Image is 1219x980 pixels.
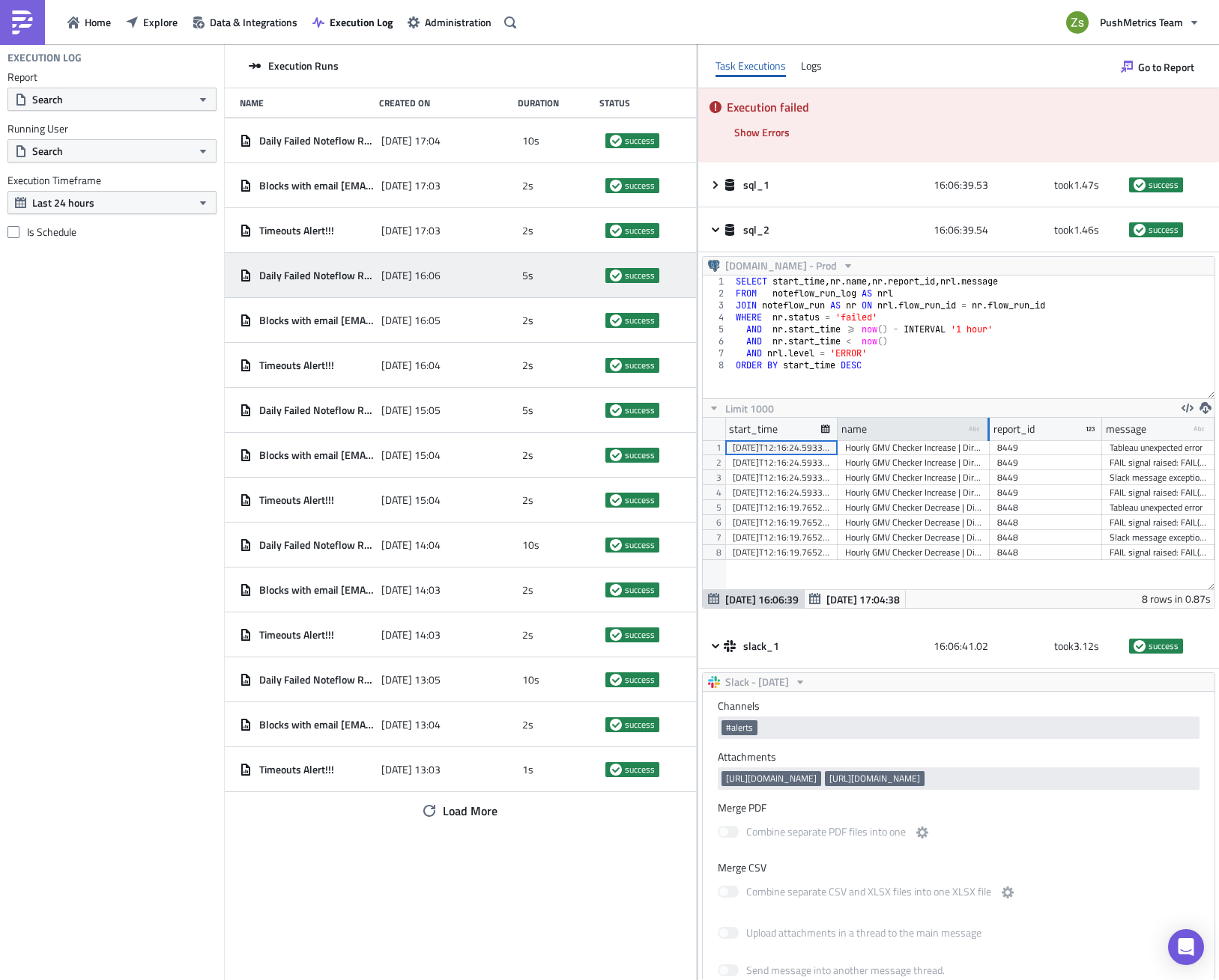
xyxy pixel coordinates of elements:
button: Last 24 hours [7,191,217,214]
div: 8449 [997,485,1095,500]
span: 10s [522,134,539,147]
span: [DATE] 14:03 [381,583,441,597]
button: Administration [400,10,499,34]
span: success [625,180,655,192]
div: 7 [703,347,733,359]
div: Hourly GMV Checker Increase | Directsales [845,440,982,455]
div: 5 [703,323,733,335]
span: success [625,674,655,686]
span: success [625,764,655,776]
div: took 3.12 s [1054,633,1122,660]
span: slack_1 [743,639,781,653]
div: 8 [703,359,733,371]
div: FAIL signal raised: FAIL("Slack message exception: Failed to post message to Slack: {'blocks': [{... [1110,485,1207,500]
button: PushMetrics Team [1057,6,1208,39]
span: Show Errors [734,124,790,140]
span: success [625,494,655,506]
span: PushMetrics Team [1100,14,1183,30]
label: Channels [718,699,1200,713]
span: [DATE] 16:05 [381,314,441,327]
span: success [625,629,655,641]
div: [DATE]T12:16:24.593380 [733,485,830,500]
div: 3 [703,299,733,311]
span: success [610,764,622,776]
div: 8448 [997,515,1095,530]
span: success [610,180,622,192]
span: [URL][DOMAIN_NAME] [829,773,920,785]
span: 2s [522,583,533,597]
span: Go to Report [1138,59,1194,75]
span: success [610,539,622,551]
span: [DATE] 14:04 [381,538,441,552]
span: success [610,314,622,326]
span: success [625,270,655,281]
button: [DOMAIN_NAME] - Prod [703,257,859,275]
span: 2s [522,718,533,731]
div: Hourly GMV Checker Increase | Directsales [845,470,982,485]
div: Task Executions [716,55,786,77]
button: Show Errors [727,121,797,144]
button: Search [7,88,217,111]
div: 8448 [997,500,1095,515]
span: [DATE] 13:05 [381,673,441,687]
div: Hourly GMV Checker Decrease | Directsales [845,530,982,545]
div: Hourly GMV Checker Decrease | Directsales [845,545,982,560]
span: success [610,674,622,686]
span: Slack - [DATE] [725,673,789,691]
span: Blocks with email [EMAIL_ADDRESS][DOMAIN_NAME] [259,314,374,327]
span: [DOMAIN_NAME] - Prod [725,257,837,275]
span: 2s [522,224,533,237]
div: took 1.46 s [1054,216,1122,243]
label: Combine separate CSV and XLSX files into one XLSX file [718,883,1017,902]
label: Running User [7,122,217,136]
span: Limit 1000 [725,401,774,416]
span: success [1134,224,1146,236]
span: 10s [522,538,539,552]
span: success [1134,179,1146,191]
span: Timeouts Alert!!! [259,763,334,776]
div: 8449 [997,440,1095,455]
span: [DATE] 17:03 [381,224,441,237]
span: Timeouts Alert!!! [259,628,334,642]
h5: Execution failed [727,101,1208,113]
span: success [610,719,622,731]
span: 2s [522,628,533,642]
span: [DATE] 15:05 [381,404,441,417]
button: Slack - [DATE] [703,673,811,691]
span: success [610,225,622,237]
span: Execution Runs [268,59,339,73]
span: [DATE] 14:03 [381,628,441,642]
span: success [1134,640,1146,652]
div: message [1106,418,1146,440]
div: Created On [379,97,511,109]
span: Daily Failed Noteflow Runs per hour [259,269,374,282]
a: Home [60,10,118,34]
div: FAIL signal raised: FAIL('Tableau unexpected error') [1110,515,1207,530]
span: success [610,494,622,506]
button: Load More [412,796,509,826]
div: Slack message exception: Failed to post message to Slack: {'blocks': [{'type': 'section', 'text':... [1110,530,1207,545]
label: Attachments [718,750,1200,764]
span: Search [32,143,63,159]
span: success [610,629,622,641]
span: 2s [522,448,533,462]
button: Search [7,139,217,162]
span: Blocks with email [EMAIL_ADDRESS][DOMAIN_NAME] [259,179,374,192]
div: Name [240,97,372,109]
span: 2s [522,179,533,192]
div: [DATE]T12:16:19.765274 [733,515,830,530]
div: 6 [703,335,733,347]
p: test 2 [6,6,474,18]
label: Merge CSV [718,861,1200,874]
div: [DATE]T12:16:19.765274 [733,530,830,545]
div: report_id [993,418,1035,440]
div: [DATE]T12:16:24.593380 [733,440,830,455]
label: Upload attachments in a thread to the main message [718,926,981,940]
div: 8449 [997,470,1095,485]
button: [DATE] 17:04:38 [804,590,906,608]
div: 4 [703,311,733,323]
span: [DATE] 16:06:39 [725,591,799,607]
div: start_time [729,418,778,440]
span: success [610,135,622,147]
span: [DATE] 15:04 [381,448,441,462]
